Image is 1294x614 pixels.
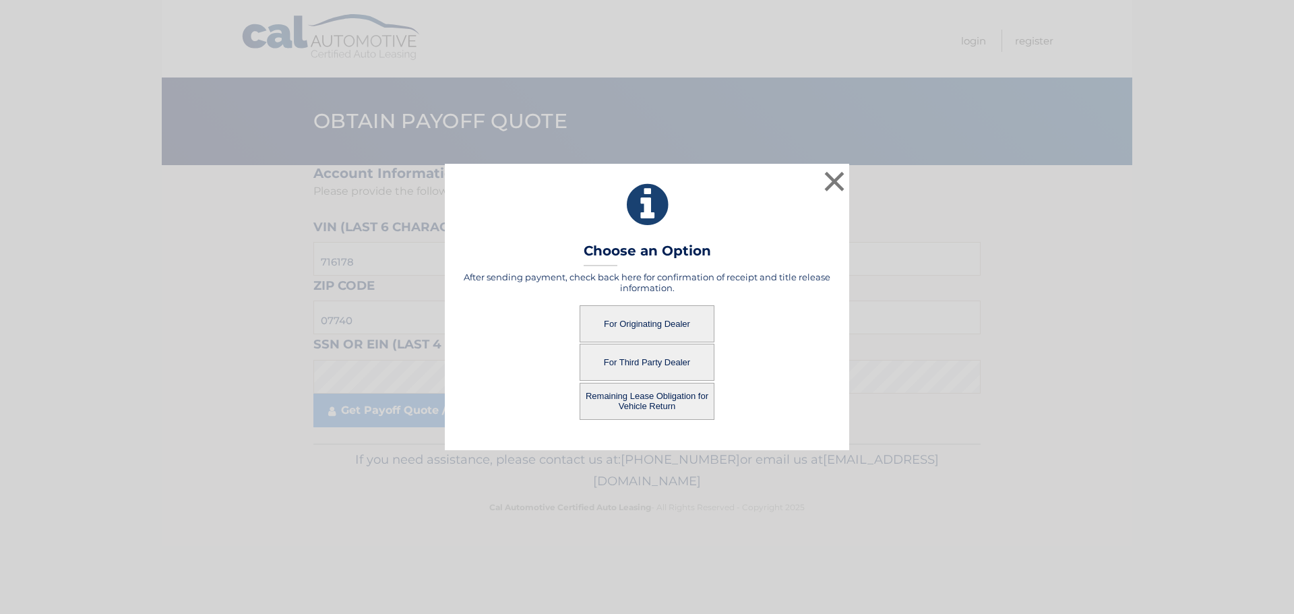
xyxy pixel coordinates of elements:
button: For Originating Dealer [580,305,714,342]
button: × [821,168,848,195]
button: Remaining Lease Obligation for Vehicle Return [580,383,714,420]
h5: After sending payment, check back here for confirmation of receipt and title release information. [462,272,832,293]
button: For Third Party Dealer [580,344,714,381]
h3: Choose an Option [584,243,711,266]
